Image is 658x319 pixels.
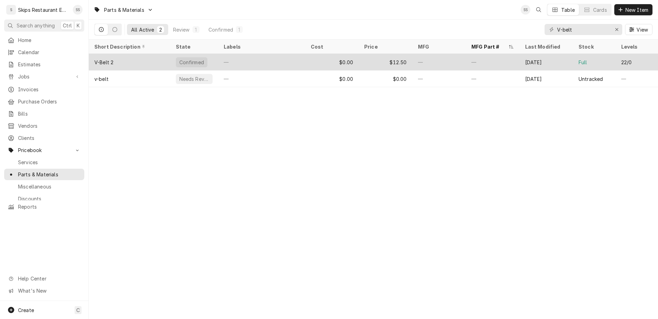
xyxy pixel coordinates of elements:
[173,26,190,33] div: Review
[635,26,649,33] span: View
[4,71,84,82] a: Go to Jobs
[533,4,544,15] button: Open search
[4,47,84,58] a: Calendar
[104,6,144,14] span: Parts & Materials
[224,43,300,50] div: Labels
[525,43,566,50] div: Last Modified
[625,24,652,35] button: View
[4,285,84,296] a: Go to What's New
[176,43,212,50] div: State
[521,5,530,15] div: SS
[131,26,154,33] div: All Active
[237,26,241,33] div: 1
[4,201,84,212] a: Reports
[4,59,84,70] a: Estimates
[466,54,520,70] div: —
[18,275,80,282] span: Help Center
[521,5,530,15] div: Shan Skipper's Avatar
[18,49,81,56] span: Calendar
[4,193,84,204] a: Discounts
[418,43,459,50] div: MFG
[194,26,198,33] div: 1
[4,84,84,95] a: Invoices
[624,6,650,14] span: New Item
[63,22,72,29] span: Ctrl
[77,22,80,29] span: K
[4,157,84,168] a: Services
[579,59,587,66] div: Full
[18,307,34,313] span: Create
[359,70,412,87] div: $0.00
[364,43,405,50] div: Price
[18,61,81,68] span: Estimates
[91,4,156,16] a: Go to Parts & Materials
[94,43,163,50] div: Short Description
[412,54,466,70] div: —
[4,19,84,32] button: Search anythingCtrlK
[4,96,84,107] a: Purchase Orders
[18,159,81,166] span: Services
[579,75,603,83] div: Untracked
[18,98,81,105] span: Purchase Orders
[621,43,651,50] div: Levels
[94,75,109,83] div: v-belt
[218,70,305,87] div: —
[94,59,113,66] div: V-Belt 2
[466,70,520,87] div: —
[614,4,652,15] button: New Item
[311,43,352,50] div: Cost
[208,26,233,33] div: Confirmed
[17,22,55,29] span: Search anything
[218,54,305,70] div: —
[520,70,573,87] div: [DATE]
[18,134,81,142] span: Clients
[18,287,80,294] span: What's New
[18,122,81,129] span: Vendors
[305,54,359,70] div: $0.00
[621,59,632,66] div: 22/0
[579,43,609,50] div: Stock
[593,6,607,14] div: Cards
[73,5,83,15] div: Shan Skipper's Avatar
[18,195,81,202] span: Discounts
[471,43,507,50] div: MFG Part #
[18,203,81,210] span: Reports
[4,273,84,284] a: Go to Help Center
[18,110,81,117] span: Bills
[6,5,16,15] div: S
[159,26,163,33] div: 2
[557,24,609,35] input: Keyword search
[4,108,84,119] a: Bills
[18,146,70,154] span: Pricebook
[18,86,81,93] span: Invoices
[18,36,81,44] span: Home
[359,54,412,70] div: $12.50
[18,171,81,178] span: Parts & Materials
[4,132,84,144] a: Clients
[305,70,359,87] div: $0.00
[4,120,84,132] a: Vendors
[179,59,205,66] div: Confirmed
[18,183,81,190] span: Miscellaneous
[76,307,80,314] span: C
[611,24,622,35] button: Erase input
[4,181,84,192] a: Miscellaneous
[4,144,84,156] a: Go to Pricebook
[73,5,83,15] div: SS
[179,75,210,83] div: Needs Review
[561,6,575,14] div: Table
[4,169,84,180] a: Parts & Materials
[520,54,573,70] div: [DATE]
[18,73,70,80] span: Jobs
[4,34,84,46] a: Home
[18,6,69,14] div: Skips Restaurant Equipment
[412,70,466,87] div: —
